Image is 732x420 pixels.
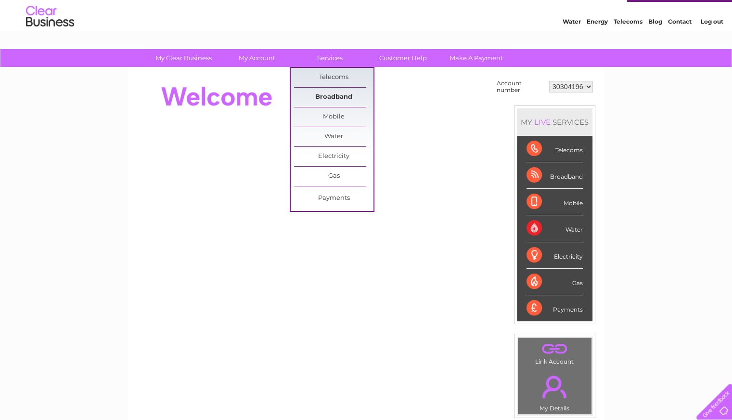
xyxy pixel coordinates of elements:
[294,147,373,166] a: Electricity
[294,189,373,208] a: Payments
[700,41,723,48] a: Log out
[520,340,589,357] a: .
[668,41,692,48] a: Contact
[527,242,583,269] div: Electricity
[532,118,552,127] div: LIVE
[217,49,296,67] a: My Account
[144,49,223,67] a: My Clear Business
[551,5,617,17] a: 0333 014 3131
[494,78,547,96] td: Account number
[563,41,581,48] a: Water
[294,88,373,107] a: Broadband
[437,49,516,67] a: Make A Payment
[527,189,583,215] div: Mobile
[527,215,583,242] div: Water
[294,68,373,87] a: Telecoms
[517,367,592,415] td: My Details
[517,108,592,136] div: MY SERVICES
[139,5,594,47] div: Clear Business is a trading name of Verastar Limited (registered in [GEOGRAPHIC_DATA] No. 3667643...
[527,269,583,295] div: Gas
[294,127,373,146] a: Water
[527,162,583,189] div: Broadband
[517,337,592,367] td: Link Account
[26,25,75,54] img: logo.png
[614,41,642,48] a: Telecoms
[290,49,370,67] a: Services
[294,107,373,127] a: Mobile
[648,41,662,48] a: Blog
[294,167,373,186] a: Gas
[587,41,608,48] a: Energy
[527,295,583,321] div: Payments
[520,370,589,404] a: .
[527,136,583,162] div: Telecoms
[363,49,443,67] a: Customer Help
